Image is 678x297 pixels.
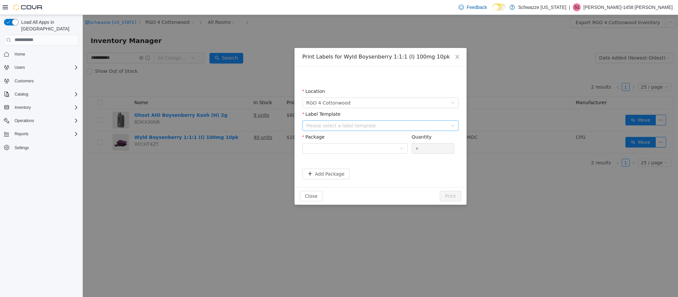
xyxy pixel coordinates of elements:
i: icon: down [368,109,372,113]
label: Location [220,74,243,79]
button: Settings [1,143,81,152]
button: Home [1,49,81,59]
nav: Complex example [4,47,79,170]
img: Cova [13,4,43,11]
button: Inventory [1,103,81,112]
a: Feedback [456,1,489,14]
button: Close [217,176,240,187]
span: Reports [15,131,28,137]
button: Catalog [1,90,81,99]
i: icon: down [368,86,372,91]
button: Inventory [12,104,33,111]
span: Home [12,50,79,58]
span: Users [12,64,79,71]
span: Settings [15,145,29,150]
button: Reports [1,129,81,139]
button: Catalog [12,90,31,98]
button: Print [357,176,378,187]
a: Home [12,50,28,58]
button: Operations [1,116,81,125]
span: Home [15,52,25,57]
button: Operations [12,117,37,125]
span: Catalog [15,92,28,97]
label: Label Template [220,97,258,102]
span: Feedback [467,4,487,11]
span: S1 [574,3,579,11]
span: Customers [15,78,34,84]
button: Users [12,64,27,71]
span: Operations [15,118,34,123]
p: Schwazze [US_STATE] [518,3,566,11]
i: icon: close [372,39,377,45]
span: Settings [12,143,79,151]
span: Operations [12,117,79,125]
button: icon: plusAdd Package [220,154,267,164]
button: Close [365,33,384,52]
label: Quantity [329,119,349,125]
button: Reports [12,130,31,138]
button: Customers [1,76,81,86]
a: Settings [12,144,31,152]
p: | [569,3,570,11]
span: Load All Apps in [GEOGRAPHIC_DATA] [19,19,79,32]
div: Please select a label template [224,107,365,114]
input: Quantity [329,129,372,139]
a: Customers [12,77,36,85]
div: Samantha-1458 Matthews [573,3,581,11]
span: Catalog [12,90,79,98]
i: icon: down [317,132,321,136]
div: Print Labels for Wyld Boysenberry 1:1:1 (I) 100mg 10pk [220,38,376,46]
span: Customers [12,77,79,85]
label: Package [220,119,242,125]
span: Reports [12,130,79,138]
span: Inventory [15,105,31,110]
span: RGO 4 Cottonwood [224,83,268,93]
p: [PERSON_NAME]-1458 [PERSON_NAME] [583,3,673,11]
span: Users [15,65,25,70]
input: Dark Mode [492,4,506,11]
span: Inventory [12,104,79,111]
button: Users [1,63,81,72]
